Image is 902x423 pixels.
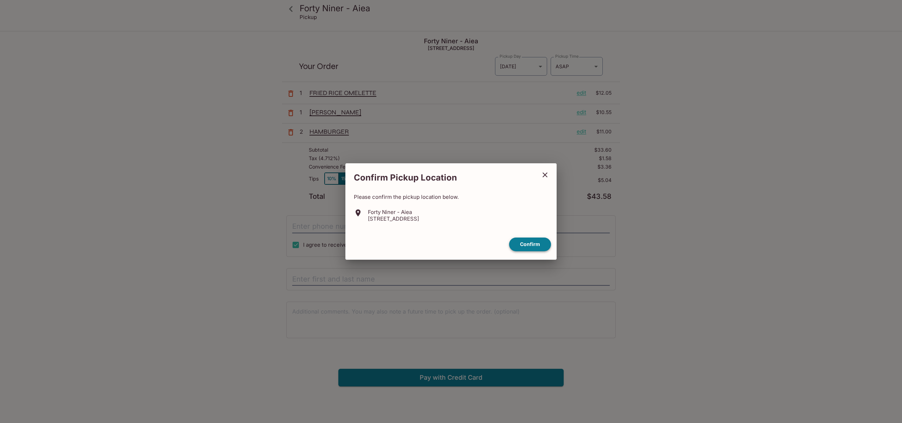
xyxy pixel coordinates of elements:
[509,238,551,251] button: confirm
[345,169,536,187] h2: Confirm Pickup Location
[368,215,419,222] p: [STREET_ADDRESS]
[354,194,548,200] p: Please confirm the pickup location below.
[536,166,554,184] button: close
[368,209,419,215] p: Forty Niner - Aiea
